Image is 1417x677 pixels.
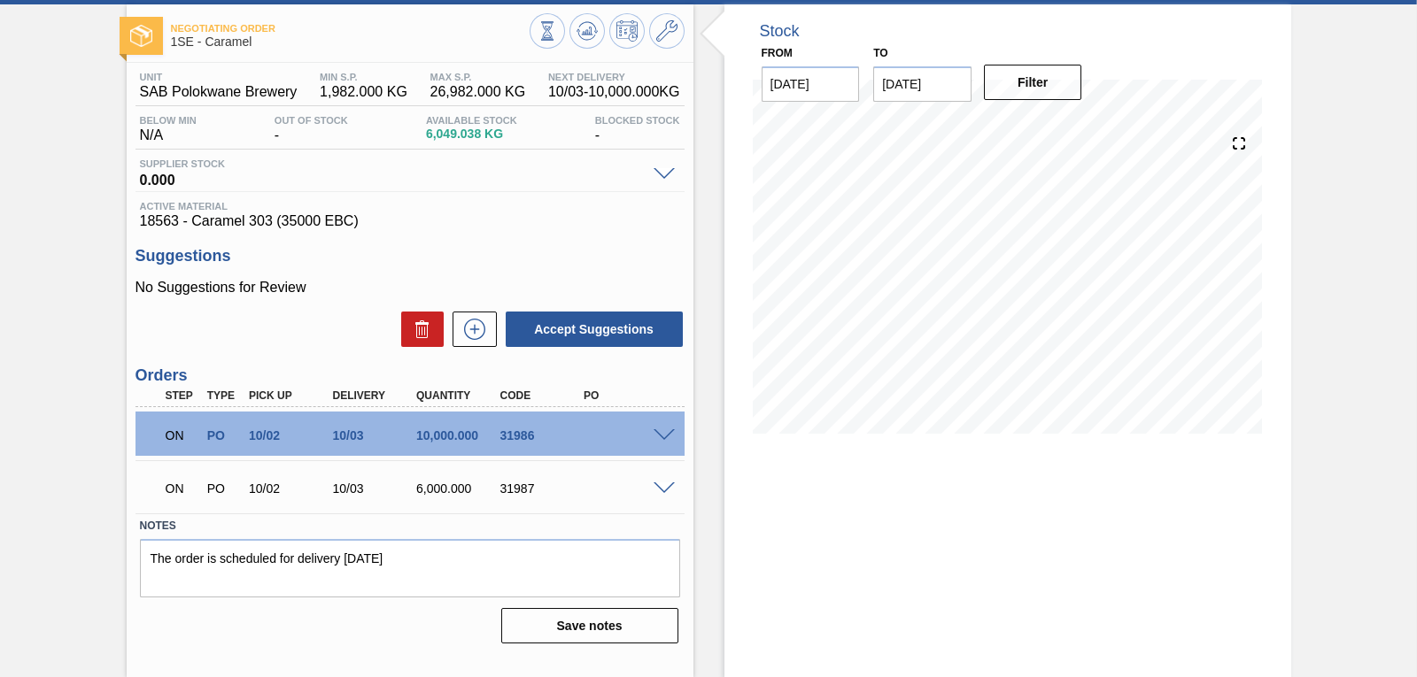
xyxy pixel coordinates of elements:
p: ON [166,428,199,442]
span: 1SE - Caramel [171,35,530,49]
span: 0.000 [140,169,645,187]
div: 31986 [496,428,588,442]
button: Accept Suggestions [506,312,683,347]
p: ON [166,481,199,496]
label: From [762,47,793,59]
div: N/A [136,115,201,143]
input: mm/dd/yyyy [873,66,972,102]
button: Schedule Inventory [609,13,645,49]
div: 10/02/2025 [244,428,337,442]
textarea: The order is scheduled for delivery [DATE] [140,539,680,597]
label: Notes [140,513,680,539]
div: - [591,115,685,143]
div: - [270,115,352,143]
button: Stocks Overview [530,13,565,49]
div: 31987 [496,481,588,496]
div: 10/03/2025 [329,481,421,496]
input: mm/dd/yyyy [762,66,860,102]
span: Next Delivery [548,72,680,82]
div: Type [203,389,245,402]
span: Supplier Stock [140,158,645,169]
div: 10,000.000 [412,428,504,442]
label: to [873,47,887,59]
span: 26,982.000 KG [430,84,526,100]
span: Below Min [140,115,197,126]
span: 6,049.038 KG [426,127,517,141]
div: Negotiating Order [161,416,204,455]
div: 6,000.000 [412,481,504,496]
button: Go to Master Data / General [649,13,685,49]
span: 10/03 - 10,000.000 KG [548,84,680,100]
div: Step [161,389,204,402]
div: PO [579,389,671,402]
div: Delivery [329,389,421,402]
div: Purchase order [203,481,245,496]
span: MAX S.P. [430,72,526,82]
span: Blocked Stock [595,115,680,126]
span: Negotiating Order [171,23,530,34]
div: Pick up [244,389,337,402]
button: Save notes [501,608,678,643]
span: MIN S.P. [320,72,407,82]
span: Out Of Stock [275,115,348,126]
button: Filter [984,65,1082,100]
div: Negotiating Order [161,469,204,508]
h3: Suggestions [136,247,685,265]
span: Available Stock [426,115,517,126]
button: Update Chart [569,13,605,49]
div: Purchase order [203,428,245,442]
div: Delete Suggestions [392,312,444,347]
img: Ícone [130,25,152,47]
div: Accept Suggestions [497,310,685,349]
p: No Suggestions for Review [136,280,685,296]
span: 1,982.000 KG [320,84,407,100]
span: 18563 - Caramel 303 (35000 EBC) [140,213,680,229]
div: Stock [760,22,800,41]
div: 10/02/2025 [244,481,337,496]
div: Code [496,389,588,402]
span: SAB Polokwane Brewery [140,84,298,100]
span: Active Material [140,201,680,212]
div: 10/03/2025 [329,428,421,442]
div: New suggestion [444,312,497,347]
div: Quantity [412,389,504,402]
span: Unit [140,72,298,82]
h3: Orders [136,366,685,385]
